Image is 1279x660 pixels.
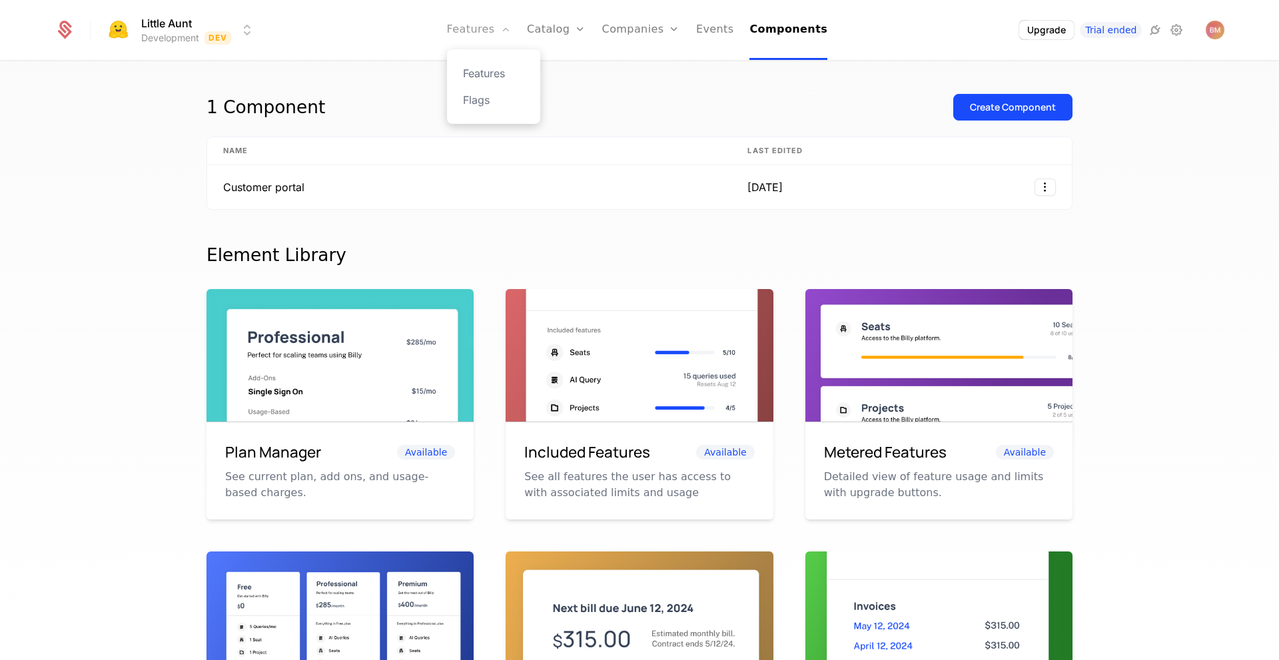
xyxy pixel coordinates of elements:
span: Available [696,445,754,460]
span: Available [397,445,455,460]
td: Customer portal [207,165,731,209]
button: Upgrade [1019,21,1074,39]
span: Available [996,445,1054,460]
img: Little Aunt [103,14,135,46]
a: Integrations [1147,22,1163,38]
button: Open user button [1206,21,1224,39]
h6: Included Features [524,441,650,464]
p: Detailed view of feature usage and limits with upgrade buttons. [824,469,1054,501]
a: Trial ended [1080,22,1142,38]
h6: Metered Features [824,441,947,464]
a: Features [463,65,524,81]
a: Flags [463,92,524,108]
button: Select action [1035,178,1056,196]
a: Settings [1168,22,1184,38]
div: 1 Component [207,94,325,121]
span: Little Aunt [141,15,192,31]
button: Create Component [953,94,1072,121]
div: Development [141,31,199,45]
th: Last edited [731,137,825,165]
th: Name [207,137,731,165]
img: Beom Mee [1206,21,1224,39]
span: Dev [205,31,232,45]
h6: Plan Manager [225,441,321,464]
div: Element Library [207,242,1072,268]
button: Select environment [107,15,256,45]
div: Create Component [970,101,1056,114]
div: [DATE] [747,179,809,195]
p: See current plan, add ons, and usage-based charges. [225,469,455,501]
p: See all features the user has access to with associated limits and usage [524,469,754,501]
